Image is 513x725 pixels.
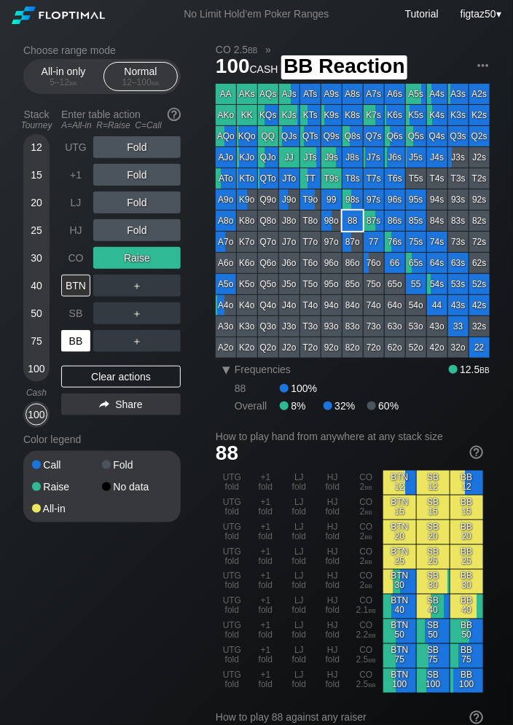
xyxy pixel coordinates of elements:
div: UTG [61,136,90,158]
div: 54s [427,274,447,294]
span: figtaz50 [461,8,496,20]
div: Cash [17,388,55,398]
div: 95o [321,274,342,294]
div: T2s [469,168,490,189]
div: 43o [427,316,447,337]
div: 72s [469,232,490,252]
div: J3s [448,147,469,168]
span: bb [365,531,373,541]
div: Q7o [258,232,278,252]
div: 87s [364,211,384,231]
div: +1 fold [249,595,282,619]
div: BTN 20 [383,520,416,544]
div: 33 [448,316,469,337]
div: 92o [321,337,342,358]
div: K6s [385,105,405,125]
div: J8o [279,211,299,231]
div: T4o [300,295,321,316]
img: help.32db89a4.svg [166,106,182,122]
div: Share [61,393,181,415]
div: QQ [258,126,278,146]
div: 96o [321,253,342,273]
span: BB Reaction [281,55,407,79]
span: bb [365,581,373,591]
div: T2o [300,337,321,358]
span: Frequencies [235,364,291,375]
h2: Choose range mode [23,44,181,56]
div: KJs [279,105,299,125]
div: 94s [427,189,447,210]
div: K7s [364,105,384,125]
div: HJ [61,219,90,241]
img: share.864f2f62.svg [99,401,109,409]
div: 62o [385,337,405,358]
div: J2o [279,337,299,358]
div: 60% [367,400,399,412]
div: 32o [448,337,469,358]
div: CO 2 [350,520,383,544]
div: JTs [300,147,321,168]
div: T6s [385,168,405,189]
div: ▾ [457,6,504,22]
div: CO 2 [350,471,383,495]
div: SB 30 [417,570,450,594]
div: UTG fold [216,595,248,619]
div: Overall [235,400,280,412]
div: Fold [93,164,181,186]
div: 83o [342,316,363,337]
div: SB 40 [417,595,450,619]
div: Q2s [469,126,490,146]
div: 22 [469,337,490,358]
div: 30 [26,247,47,269]
div: T5s [406,168,426,189]
div: QJs [279,126,299,146]
div: J6s [385,147,405,168]
div: +1 [61,164,90,186]
div: Q2o [258,337,278,358]
span: bb [480,364,490,375]
div: LJ fold [283,545,316,569]
div: J3o [279,316,299,337]
div: T3s [448,168,469,189]
div: K8s [342,105,363,125]
div: ＋ [93,275,181,297]
div: +1 fold [249,495,282,520]
div: J6o [279,253,299,273]
span: CO 2.5 [214,43,260,56]
div: BB 40 [450,595,483,619]
div: K8o [237,211,257,231]
div: HJ fold [316,471,349,495]
div: ＋ [93,302,181,324]
div: Q3o [258,316,278,337]
div: J5o [279,274,299,294]
div: +1 fold [249,570,282,594]
div: A3o [216,316,236,337]
div: BB 25 [450,545,483,569]
div: Q7s [364,126,384,146]
div: 52o [406,337,426,358]
div: A3s [448,84,469,104]
div: Q8s [342,126,363,146]
div: J4o [279,295,299,316]
div: 52s [469,274,490,294]
div: 12.5 [449,364,490,375]
div: 83s [448,211,469,231]
div: 100% [280,383,317,394]
div: BB 15 [450,495,483,520]
div: JJ [279,147,299,168]
div: 85o [342,274,363,294]
div: UTG fold [216,471,248,495]
div: J9o [279,189,299,210]
span: bb [365,506,373,517]
div: BB [61,330,90,352]
div: J7o [279,232,299,252]
div: 44 [427,295,447,316]
div: T8o [300,211,321,231]
div: 88 [235,383,280,394]
div: UTG fold [216,520,248,544]
div: A4o [216,295,236,316]
div: +1 fold [249,545,282,569]
div: SB 12 [417,471,450,495]
div: CO 2 [350,495,383,520]
div: ▾ [217,361,236,378]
